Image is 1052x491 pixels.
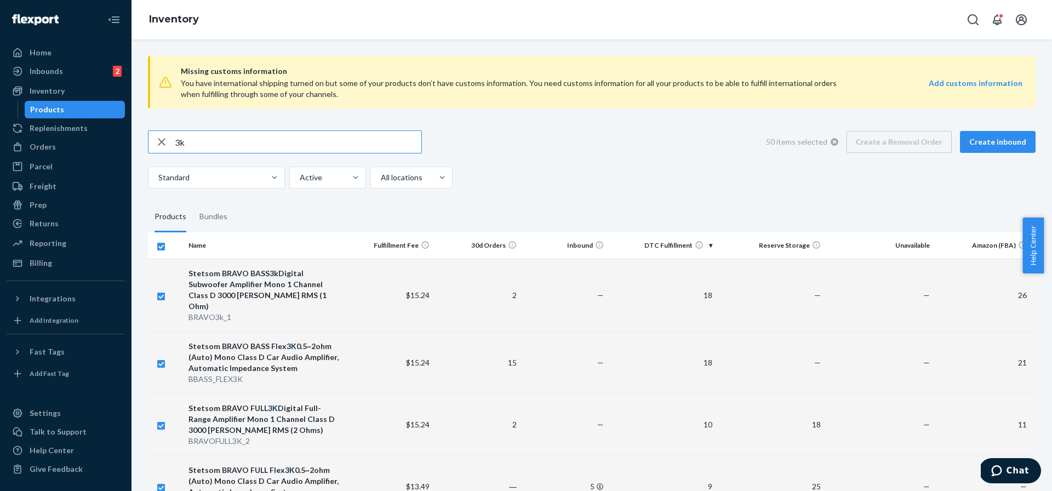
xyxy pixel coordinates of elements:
[814,290,821,300] span: —
[7,343,125,361] button: Fast Tags
[140,4,208,36] ol: breadcrumbs
[7,138,125,156] a: Orders
[608,393,717,455] td: 10
[923,358,930,367] span: —
[30,316,78,325] div: Add Integration
[1020,482,1027,491] span: —
[30,369,69,378] div: Add Fast Tag
[188,268,343,312] div: Stetsom BRAVO BASS Digital Subwoofer Amplifier Mono 1 Channel Class D 3000 [PERSON_NAME] RMS (1 Ohm)
[981,458,1041,486] iframe: Opens a widget where you can chat to one of our agents
[181,65,1022,78] span: Missing customs information
[7,44,125,61] a: Home
[175,131,421,153] input: Search inventory by name or sku
[7,82,125,100] a: Inventory
[155,202,186,232] div: Products
[7,158,125,175] a: Parcel
[30,426,87,437] div: Talk to Support
[934,332,1036,393] td: 21
[960,131,1036,153] button: Create inbound
[934,259,1036,332] td: 26
[347,232,434,259] th: Fulfillment Fee
[30,47,52,58] div: Home
[814,358,821,367] span: —
[30,104,64,115] div: Products
[25,101,125,118] a: Products
[30,199,47,210] div: Prep
[184,232,347,259] th: Name
[7,442,125,459] a: Help Center
[285,465,295,475] em: 3K
[521,232,608,259] th: Inbound
[934,232,1036,259] th: Amazon (FBA)
[30,141,56,152] div: Orders
[923,420,930,429] span: —
[270,269,278,278] em: 3k
[30,85,65,96] div: Inventory
[7,215,125,232] a: Returns
[7,196,125,214] a: Prep
[608,259,717,332] td: 18
[149,13,199,25] a: Inventory
[406,420,430,429] span: $15.24
[7,62,125,80] a: Inbounds2
[188,403,343,436] div: Stetsom BRAVO FULL Digital Full-Range Amplifier Mono 1 Channel Class D 3000 [PERSON_NAME] RMS (2 ...
[188,374,343,385] div: BBASS_FLEX3K
[188,312,343,323] div: BRAVO3k_1
[30,123,88,134] div: Replenishments
[188,436,343,447] div: BRAVOFULL3K_2
[181,78,854,100] div: You have international shipping turned on but some of your products don’t have customs informatio...
[766,131,838,153] div: 50 items selected
[7,290,125,307] button: Integrations
[199,202,227,232] div: Bundles
[7,178,125,195] a: Freight
[434,259,521,332] td: 2
[7,404,125,422] a: Settings
[7,460,125,478] button: Give Feedback
[597,358,604,367] span: —
[825,232,934,259] th: Unavailable
[7,312,125,329] a: Add Integration
[608,232,717,259] th: DTC Fulfillment
[1022,218,1044,273] button: Help Center
[597,420,604,429] span: —
[30,66,63,77] div: Inbounds
[30,293,76,304] div: Integrations
[30,238,66,249] div: Reporting
[268,403,278,413] em: 3K
[7,365,125,382] a: Add Fast Tag
[717,232,825,259] th: Reserve Storage
[30,346,65,357] div: Fast Tags
[7,423,125,441] button: Talk to Support
[30,464,83,475] div: Give Feedback
[929,78,1022,88] strong: Add customs information
[7,235,125,252] a: Reporting
[406,290,430,300] span: $15.24
[1010,9,1032,31] button: Open account menu
[30,408,61,419] div: Settings
[30,445,74,456] div: Help Center
[299,172,300,183] input: Active
[717,393,825,455] td: 18
[406,358,430,367] span: $15.24
[434,232,521,259] th: 30d Orders
[30,258,52,269] div: Billing
[12,14,59,25] img: Flexport logo
[30,218,59,229] div: Returns
[434,393,521,455] td: 2
[103,9,125,31] button: Close Navigation
[7,254,125,272] a: Billing
[986,9,1008,31] button: Open notifications
[380,172,381,183] input: All locations
[923,290,930,300] span: —
[597,290,604,300] span: —
[962,9,984,31] button: Open Search Box
[7,119,125,137] a: Replenishments
[188,341,343,374] div: Stetsom BRAVO BASS Flex 0.5~2ohm (Auto) Mono Class D Car Audio Amplifier, Automatic Impedance System
[406,482,430,491] span: $13.49
[934,393,1036,455] td: 11
[287,341,296,351] em: 3K
[608,332,717,393] td: 18
[923,482,930,491] span: —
